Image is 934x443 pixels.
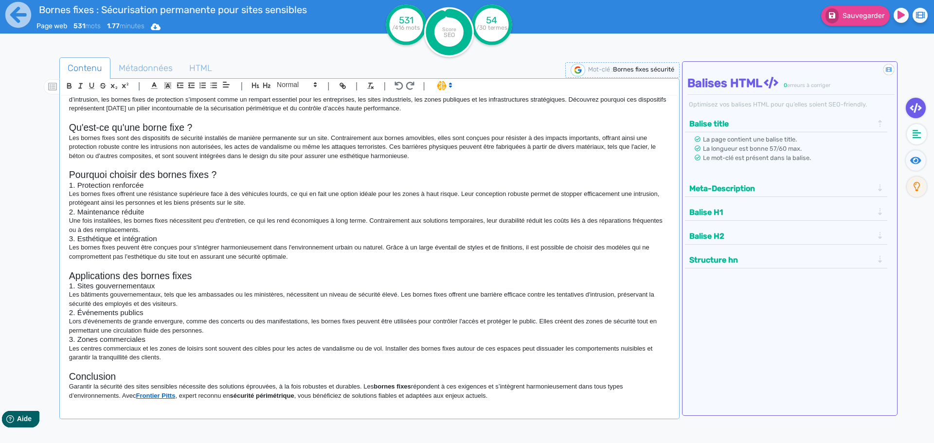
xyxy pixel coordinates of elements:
[69,371,670,382] h2: Conclusion
[181,57,220,79] a: HTML
[69,308,670,317] h3: 2. Événements publics
[69,181,670,190] h3: 1. Protection renforcée
[399,15,413,26] tspan: 531
[59,57,110,79] a: Contenu
[613,66,674,73] span: Bornes fixes sécurité
[476,24,508,31] tspan: /30 termes
[69,243,670,261] p: Les bornes fixes peuvent être conçues pour s'intégrer harmonieusement dans l'environnement urbain...
[50,8,64,16] span: Aide
[843,12,884,20] span: Sauvegarder
[571,64,585,76] img: google-serp-logo.png
[686,116,876,132] button: Balise title
[69,122,670,133] h2: Qu'est-ce qu'une borne fixe ?
[69,344,670,362] p: Les centres commerciaux et les zones de loisirs sont souvent des cibles pour les actes de vandali...
[230,392,294,399] strong: sécurité périmétrique
[588,66,613,73] span: Mot-clé :
[687,76,895,90] h4: Balises HTML
[393,24,420,31] tspan: /416 mots
[240,79,243,92] span: |
[36,2,317,18] input: title
[686,180,876,196] button: Meta-Description
[219,79,233,90] span: Aligment
[69,290,670,308] p: Les bâtiments gouvernementaux, tels que les ambassades ou les ministères, nécessitent un niveau d...
[686,228,876,244] button: Balise H2
[442,26,456,33] tspan: Score
[181,55,220,81] span: HTML
[136,392,176,399] a: Frontier Pitts
[69,134,670,160] p: Les bornes fixes sont des dispositifs de sécurité installés de manière permanente sur un site. Co...
[60,55,110,81] span: Contenu
[703,154,811,161] span: Le mot-clé est présent dans la balise.
[69,169,670,180] h2: Pourquoi choisir des bornes fixes ?
[110,57,181,79] a: Métadonnées
[383,79,386,92] span: |
[703,136,797,143] span: La page contient une balise title.
[423,79,425,92] span: |
[356,79,358,92] span: |
[686,252,876,268] button: Structure hn
[821,6,890,26] button: Sauvegarder
[69,216,670,234] p: Une fois installées, les bornes fixes nécessitent peu d'entretien, ce qui les rend économiques à ...
[69,382,670,400] p: Garantir la sécurité des sites sensibles nécessite des solutions éprouvées, à la fois robustes et...
[686,252,886,268] div: Structure hn
[444,31,455,38] tspan: SEO
[107,22,144,30] span: minutes
[73,22,85,30] b: 531
[73,22,101,30] span: mots
[36,22,67,30] span: Page web
[686,228,886,244] div: Balise H2
[374,383,411,390] strong: bornes fixes
[69,86,670,113] p: Face à la montée des menaces et aux exigences accrues de sûreté, sécuriser efficacement vos accès...
[69,234,670,243] h3: 3. Esthétique et intégration
[787,82,830,89] span: erreurs à corriger
[686,180,886,196] div: Meta-Description
[138,79,141,92] span: |
[686,204,886,220] div: Balise H1
[703,145,802,152] span: La longueur est bonne 57/60 max.
[327,79,330,92] span: |
[784,82,787,89] span: 0
[686,116,886,132] div: Balise title
[486,15,498,26] tspan: 54
[687,100,895,109] div: Optimisez vos balises HTML pour qu’elles soient SEO-friendly.
[111,55,180,81] span: Métadonnées
[686,204,876,220] button: Balise H1
[69,335,670,344] h3: 3. Zones commerciales
[69,270,670,282] h2: Applications des bornes fixes
[107,22,120,30] b: 1.77
[69,317,670,335] p: Lors d'événements de grande envergure, comme des concerts ou des manifestations, les bornes fixes...
[69,282,670,290] h3: 1. Sites gouvernementaux
[432,80,455,91] span: I.Assistant
[69,190,670,208] p: Les bornes fixes offrent une résistance supérieure face à des véhicules lourds, ce qui en fait un...
[69,208,670,216] h3: 2. Maintenance réduite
